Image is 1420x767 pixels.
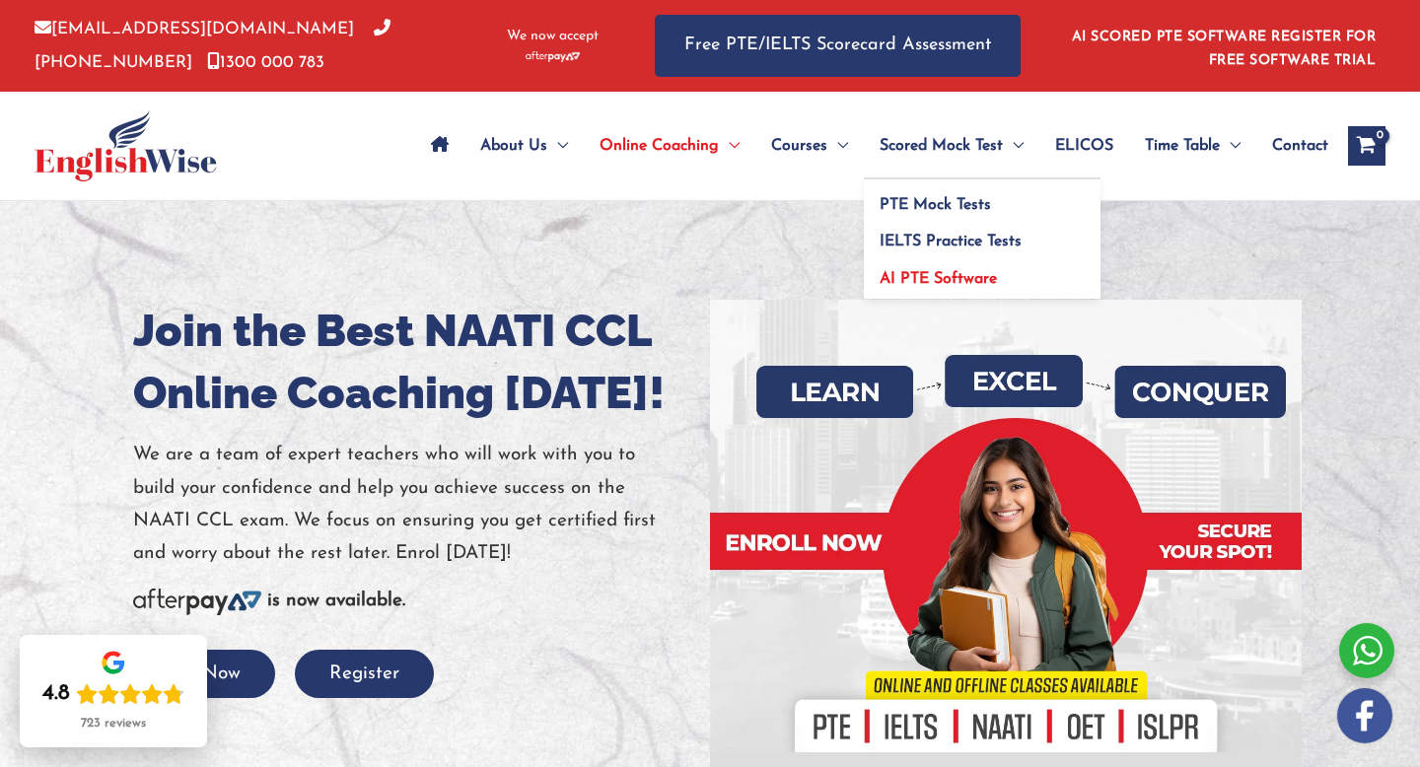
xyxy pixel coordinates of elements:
img: white-facebook.png [1337,688,1392,743]
a: Free PTE/IELTS Scorecard Assessment [655,15,1021,77]
a: ELICOS [1039,111,1129,180]
a: [PHONE_NUMBER] [35,21,390,70]
div: 723 reviews [81,716,146,732]
img: Afterpay-Logo [526,51,580,62]
a: 1300 000 783 [207,54,324,71]
span: Courses [771,111,827,180]
b: is now available. [267,592,405,610]
span: Menu Toggle [827,111,848,180]
span: AI PTE Software [880,271,997,287]
a: AI SCORED PTE SOFTWARE REGISTER FOR FREE SOFTWARE TRIAL [1072,30,1377,68]
span: Menu Toggle [547,111,568,180]
span: We now accept [507,27,599,46]
aside: Header Widget 1 [1060,14,1385,78]
a: AI PTE Software [864,253,1100,299]
nav: Site Navigation: Main Menu [415,111,1328,180]
img: cropped-ew-logo [35,110,217,181]
span: About Us [480,111,547,180]
a: CoursesMenu Toggle [755,111,864,180]
span: Menu Toggle [1220,111,1241,180]
a: Contact [1256,111,1328,180]
span: PTE Mock Tests [880,197,991,213]
a: Time TableMenu Toggle [1129,111,1256,180]
span: Menu Toggle [1003,111,1024,180]
a: PTE Mock Tests [864,179,1100,217]
button: Register [295,650,434,698]
a: About UsMenu Toggle [464,111,584,180]
h1: Join the Best NAATI CCL Online Coaching [DATE]! [133,300,695,424]
a: [EMAIL_ADDRESS][DOMAIN_NAME] [35,21,354,37]
div: 4.8 [42,680,70,708]
a: View Shopping Cart, empty [1348,126,1385,166]
span: Online Coaching [600,111,719,180]
div: Rating: 4.8 out of 5 [42,680,184,708]
span: ELICOS [1055,111,1113,180]
span: Contact [1272,111,1328,180]
a: Register [295,664,434,683]
span: Scored Mock Test [880,111,1003,180]
img: Afterpay-Logo [133,589,261,615]
p: We are a team of expert teachers who will work with you to build your confidence and help you ach... [133,439,695,570]
span: Time Table [1145,111,1220,180]
span: IELTS Practice Tests [880,234,1022,249]
a: Scored Mock TestMenu Toggle [864,111,1039,180]
a: IELTS Practice Tests [864,217,1100,254]
span: Menu Toggle [719,111,740,180]
a: Online CoachingMenu Toggle [584,111,755,180]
